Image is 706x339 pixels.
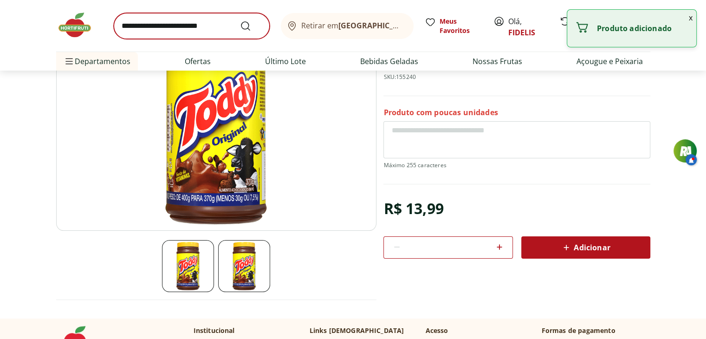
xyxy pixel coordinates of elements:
[383,73,416,81] p: SKU: 155240
[521,236,650,259] button: Adicionar
[685,10,696,26] button: Fechar notificação
[440,17,482,35] span: Meus Favoritos
[508,16,550,38] span: Olá,
[508,27,535,38] a: FIDELIS
[240,20,262,32] button: Submit Search
[383,196,443,222] div: R$ 13,99
[576,56,643,67] a: Açougue e Peixaria
[265,56,306,67] a: Último Lote
[383,107,498,117] p: Produto com poucas unidades
[162,240,214,292] img: Principal
[426,326,448,335] p: Acesso
[281,13,414,39] button: Retirar em[GEOGRAPHIC_DATA]/[GEOGRAPHIC_DATA]
[56,11,103,39] img: Hortifruti
[310,326,404,335] p: Links [DEMOGRAPHIC_DATA]
[64,50,75,72] button: Menu
[301,21,404,30] span: Retirar em
[185,56,211,67] a: Ofertas
[473,56,522,67] a: Nossas Frutas
[597,24,689,33] p: Produto adicionado
[194,326,235,335] p: Institucional
[56,7,376,231] img: Principal
[114,13,270,39] input: search
[64,50,130,72] span: Departamentos
[338,20,495,31] b: [GEOGRAPHIC_DATA]/[GEOGRAPHIC_DATA]
[360,56,418,67] a: Bebidas Geladas
[425,17,482,35] a: Meus Favoritos
[561,242,610,253] span: Adicionar
[218,240,270,292] img: Principal
[542,326,650,335] p: Formas de pagamento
